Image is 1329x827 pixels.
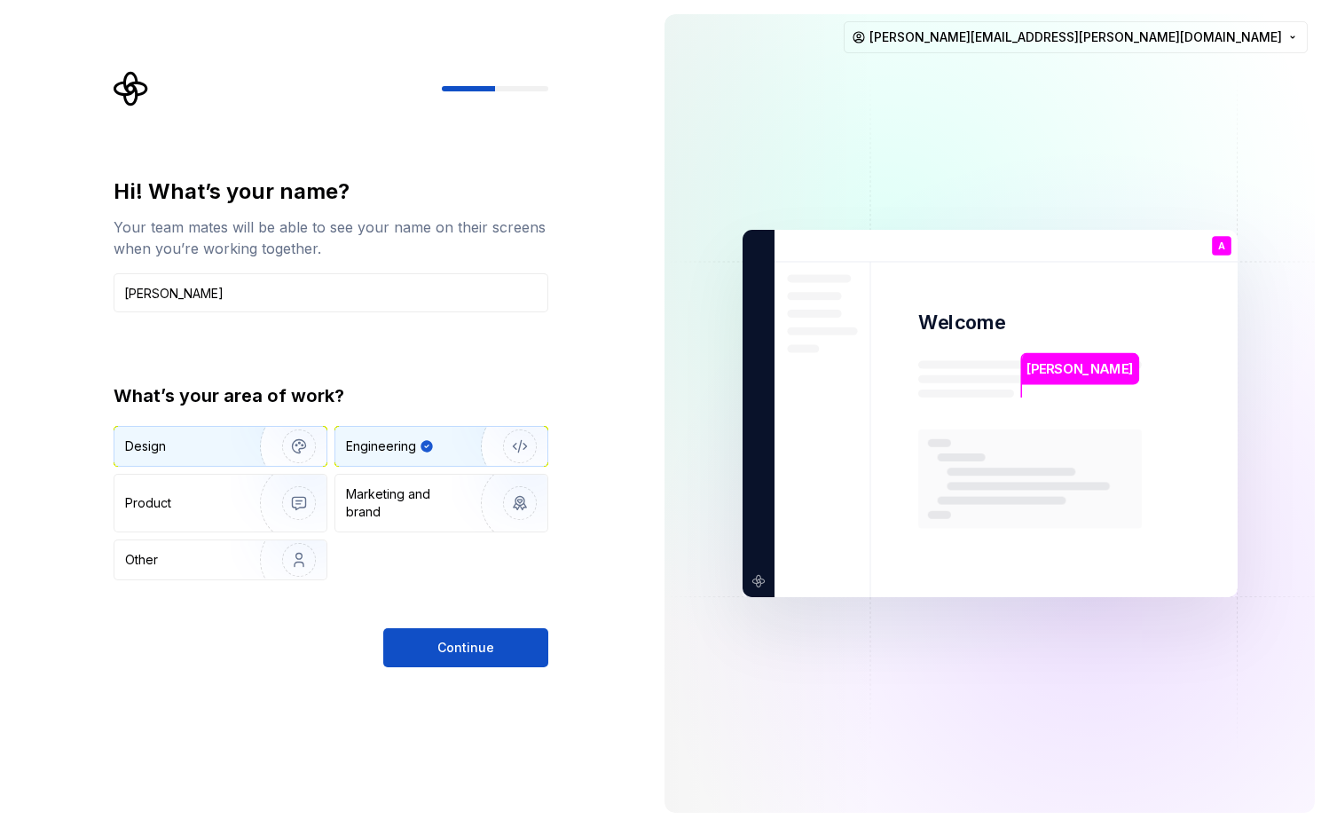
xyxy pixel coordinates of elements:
[114,273,548,312] input: Han Solo
[383,628,548,667] button: Continue
[869,28,1282,46] span: [PERSON_NAME][EMAIL_ADDRESS][PERSON_NAME][DOMAIN_NAME]
[346,485,466,521] div: Marketing and brand
[125,437,166,455] div: Design
[114,177,548,206] div: Hi! What’s your name?
[437,639,494,657] span: Continue
[918,310,1005,335] p: Welcome
[1217,241,1224,251] p: A
[844,21,1308,53] button: [PERSON_NAME][EMAIL_ADDRESS][PERSON_NAME][DOMAIN_NAME]
[346,437,416,455] div: Engineering
[114,217,548,259] div: Your team mates will be able to see your name on their screens when you’re working together.
[125,494,171,512] div: Product
[1026,359,1133,379] p: [PERSON_NAME]
[114,71,149,106] svg: Supernova Logo
[125,551,158,569] div: Other
[114,383,548,408] div: What’s your area of work?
